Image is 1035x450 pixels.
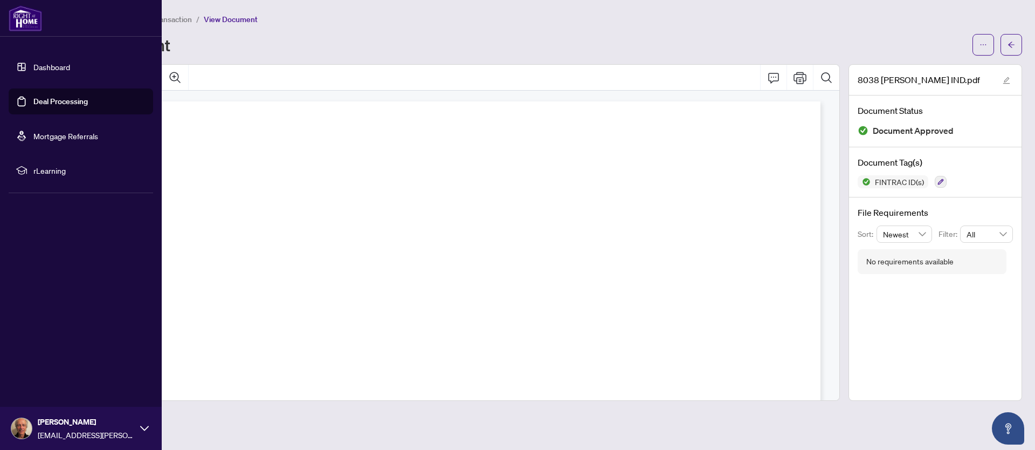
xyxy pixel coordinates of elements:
img: Profile Icon [11,418,32,439]
span: rLearning [33,165,146,176]
span: ellipsis [979,41,987,49]
h4: Document Status [858,104,1013,117]
p: Sort: [858,228,877,240]
a: Deal Processing [33,97,88,106]
h4: File Requirements [858,206,1013,219]
span: arrow-left [1008,41,1015,49]
span: [EMAIL_ADDRESS][PERSON_NAME][DOMAIN_NAME] [38,429,135,441]
span: Document Approved [873,124,954,138]
p: Filter: [939,228,960,240]
button: Open asap [992,412,1024,445]
img: logo [9,5,42,31]
h4: Document Tag(s) [858,156,1013,169]
span: edit [1003,77,1010,84]
span: View Transaction [134,15,192,24]
span: View Document [204,15,258,24]
span: Newest [883,226,926,242]
span: [PERSON_NAME] [38,416,135,428]
li: / [196,13,199,25]
span: All [967,226,1006,242]
span: 8038 [PERSON_NAME] IND.pdf [858,73,980,86]
a: Dashboard [33,62,70,72]
img: Document Status [858,125,868,136]
a: Mortgage Referrals [33,131,98,141]
div: No requirements available [866,256,954,268]
img: Status Icon [858,175,871,188]
span: FINTRAC ID(s) [871,178,928,186]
